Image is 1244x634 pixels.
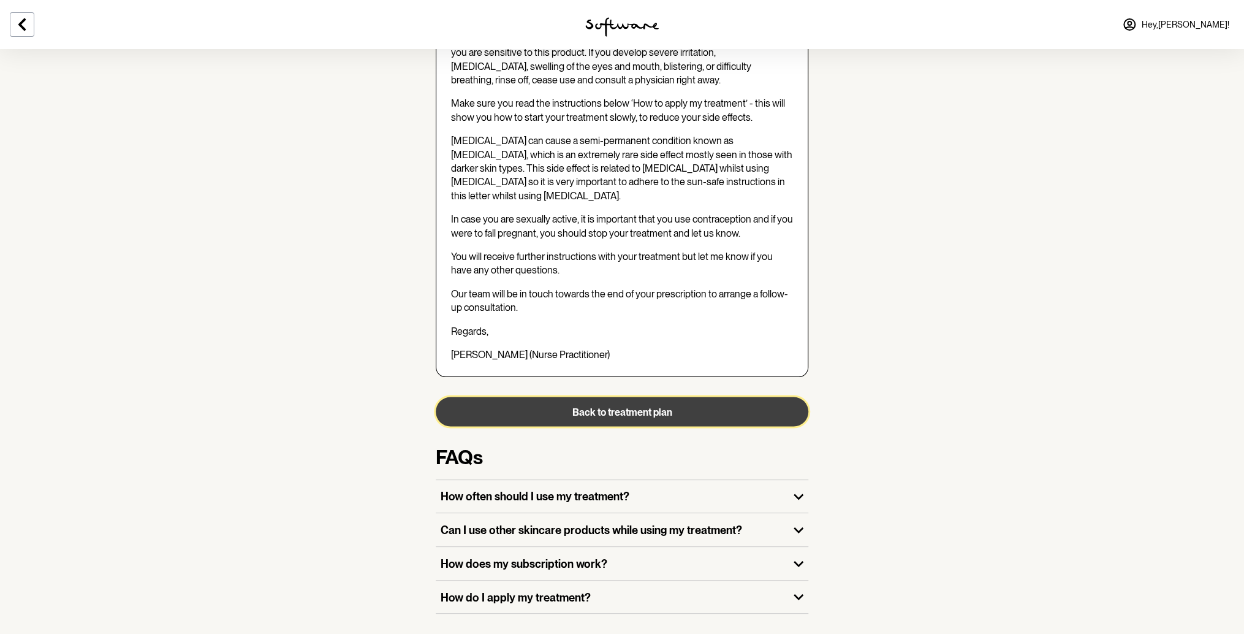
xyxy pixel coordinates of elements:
[451,251,773,276] span: You will receive further instructions with your treatment but let me know if you have any other q...
[436,397,808,426] button: Back to treatment plan
[436,446,808,469] h3: FAQs
[441,490,784,503] h3: How often should I use my treatment?
[451,135,792,202] span: [MEDICAL_DATA] can cause a semi-permanent condition known as [MEDICAL_DATA], which is an extremel...
[436,547,808,580] button: How does my subscription work?
[436,581,808,614] button: How do I apply my treatment?
[451,326,488,337] span: Regards,
[436,513,808,546] button: Can I use other skincare products while using my treatment?
[451,97,785,123] span: Make sure you read the instructions below ‘How to apply my treatment’ - this will show you how to...
[1115,10,1237,39] a: Hey,[PERSON_NAME]!
[451,33,776,86] span: Apply the product as directed to a small area once a day for three days to test if you are sensit...
[441,590,784,604] h3: How do I apply my treatment?
[441,557,784,570] h3: How does my subscription work?
[451,288,788,313] span: Our team will be in touch towards the end of your prescription to arrange a follow-up consultation.
[1142,20,1229,30] span: Hey, [PERSON_NAME] !
[436,480,808,513] button: How often should I use my treatment?
[451,349,610,361] span: [PERSON_NAME] (Nurse Practitioner)
[585,17,659,37] img: software logo
[441,523,784,537] h3: Can I use other skincare products while using my treatment?
[451,213,793,239] span: In case you are sexually active, it is important that you use contraception and if you were to fa...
